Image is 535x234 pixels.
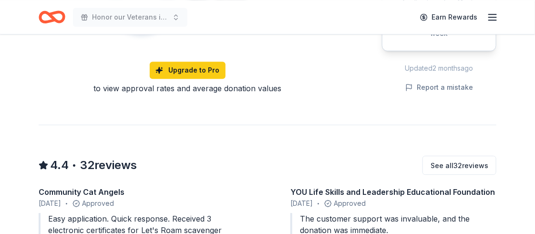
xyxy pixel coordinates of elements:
[73,8,187,27] button: Honor our Veterans in our Community
[414,9,483,26] a: Earn Rewards
[92,11,168,23] span: Honor our Veterans in our Community
[80,158,137,173] span: 32 reviews
[290,198,313,209] span: [DATE]
[39,198,245,209] div: Approved
[50,158,69,173] span: 4.4
[39,83,336,94] div: to view approval rates and average donation values
[317,200,319,207] span: •
[39,198,61,209] span: [DATE]
[150,62,226,79] a: Upgrade to Pro
[290,198,496,209] div: Approved
[382,63,496,74] div: Updated 2 months ago
[65,200,68,207] span: •
[39,186,245,198] div: Community Cat Angels
[290,186,496,198] div: YOU Life Skills and Leadership Educational Foundation
[39,6,65,28] a: Home
[405,82,473,93] button: Report a mistake
[72,160,77,170] span: •
[422,156,496,175] button: See all32reviews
